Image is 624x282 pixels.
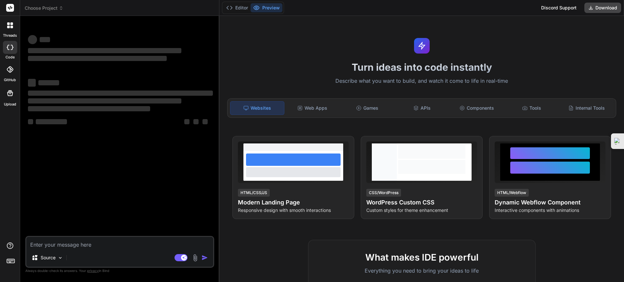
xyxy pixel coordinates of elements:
div: HTML/CSS/JS [238,189,270,197]
div: CSS/WordPress [366,189,401,197]
p: Everything you need to bring your ideas to life [319,267,525,275]
img: attachment [191,254,199,262]
div: Components [450,101,504,115]
div: Internal Tools [560,101,613,115]
span: ‌ [28,48,181,53]
div: HTML/Webflow [495,189,529,197]
p: Responsive design with smooth interactions [238,207,349,214]
span: privacy [87,269,99,273]
span: ‌ [202,119,208,124]
span: ‌ [28,79,36,87]
p: Interactive components with animations [495,207,605,214]
h4: Modern Landing Page [238,198,349,207]
label: threads [3,33,17,38]
p: Source [41,254,56,261]
label: Upload [4,102,16,107]
p: Always double-check its answers. Your in Bind [25,268,214,274]
span: Choose Project [25,5,63,11]
span: ‌ [28,56,167,61]
h4: Dynamic Webflow Component [495,198,605,207]
span: ‌ [193,119,199,124]
span: ‌ [28,106,150,111]
div: Games [341,101,394,115]
p: Describe what you want to build, and watch it come to life in real-time [223,77,620,85]
label: code [6,55,15,60]
h1: Turn ideas into code instantly [223,61,620,73]
h4: WordPress Custom CSS [366,198,477,207]
span: ‌ [38,80,59,85]
p: Custom styles for theme enhancement [366,207,477,214]
img: icon [201,254,208,261]
div: Web Apps [286,101,339,115]
h2: What makes IDE powerful [319,251,525,264]
img: Pick Models [58,255,63,261]
button: Editor [224,3,251,12]
label: GitHub [4,77,16,83]
div: Discord Support [537,3,580,13]
div: APIs [395,101,449,115]
span: ‌ [28,35,37,44]
div: Tools [505,101,559,115]
span: ‌ [28,119,33,124]
button: Download [584,3,621,13]
span: ‌ [28,91,213,96]
span: ‌ [28,98,181,104]
div: Websites [230,101,284,115]
span: ‌ [36,119,67,124]
span: ‌ [184,119,189,124]
span: ‌ [40,37,50,42]
button: Preview [251,3,282,12]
